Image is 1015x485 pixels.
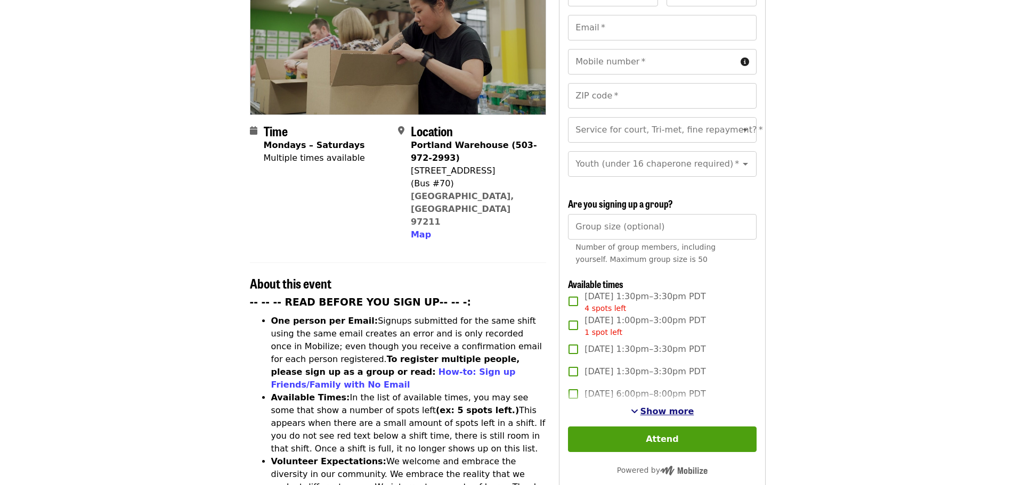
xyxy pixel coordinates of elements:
[568,196,673,210] span: Are you signing up a group?
[584,343,705,356] span: [DATE] 1:30pm–3:30pm PDT
[575,243,716,264] span: Number of group members, including yourself. Maximum group size is 50
[411,140,537,163] strong: Portland Warehouse (503-972-2993)
[640,406,694,416] span: Show more
[411,121,453,140] span: Location
[631,405,694,418] button: See more timeslots
[250,274,331,292] span: About this event
[660,466,708,475] img: Powered by Mobilize
[271,354,520,377] strong: To register multiple people, please sign up as a group or read:
[584,328,622,336] span: 1 spot left
[584,365,705,378] span: [DATE] 1:30pm–3:30pm PDT
[584,304,626,313] span: 4 spots left
[411,165,538,177] div: [STREET_ADDRESS]
[271,391,547,455] li: In the list of available times, you may see some that show a number of spots left This appears wh...
[617,466,708,474] span: Powered by
[271,316,378,326] strong: One person per Email:
[250,126,257,136] i: calendar icon
[568,15,756,40] input: Email
[271,367,516,390] a: How-to: Sign up Friends/Family with No Email
[584,290,705,314] span: [DATE] 1:30pm–3:30pm PDT
[264,140,365,150] strong: Mondays – Saturdays
[411,191,514,227] a: [GEOGRAPHIC_DATA], [GEOGRAPHIC_DATA] 97211
[568,49,736,75] input: Mobile number
[398,126,404,136] i: map-marker-alt icon
[568,214,756,240] input: [object Object]
[738,157,753,171] button: Open
[264,152,365,165] div: Multiple times available
[250,297,472,308] strong: -- -- -- READ BEFORE YOU SIGN UP-- -- -:
[738,122,753,137] button: Open
[568,426,756,452] button: Attend
[584,314,705,338] span: [DATE] 1:00pm–3:00pm PDT
[411,229,431,240] span: Map
[568,277,623,291] span: Available times
[271,392,350,402] strong: Available Times:
[271,456,387,466] strong: Volunteer Expectations:
[741,57,749,67] i: circle-info icon
[411,177,538,190] div: (Bus #70)
[568,83,756,109] input: ZIP code
[271,315,547,391] li: Signups submitted for the same shift using the same email creates an error and is only recorded o...
[436,405,519,415] strong: (ex: 5 spots left.)
[264,121,288,140] span: Time
[411,228,431,241] button: Map
[584,388,705,400] span: [DATE] 6:00pm–8:00pm PDT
